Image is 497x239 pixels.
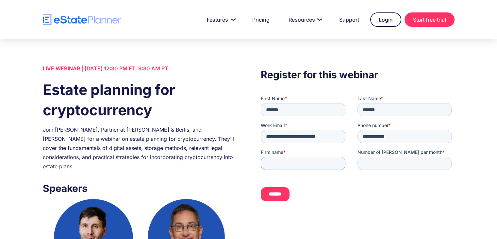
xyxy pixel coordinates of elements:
[43,80,236,120] h1: Estate planning for cryptocurrency
[405,12,455,27] a: Start free trial
[199,13,241,26] a: Features
[261,67,454,82] h3: Register for this webinar
[331,13,367,26] a: Support
[370,12,401,27] a: Login
[43,181,236,196] h3: Speakers
[43,125,236,171] div: Join [PERSON_NAME], Partner at [PERSON_NAME] & Berlis, and [PERSON_NAME] for a webinar on estate ...
[261,95,454,207] iframe: Form 0
[43,64,236,73] div: LIVE WEBINAR | [DATE] 12:30 PM ET, 9:30 AM PT
[281,13,328,26] a: Resources
[244,13,277,26] a: Pricing
[43,14,121,26] a: home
